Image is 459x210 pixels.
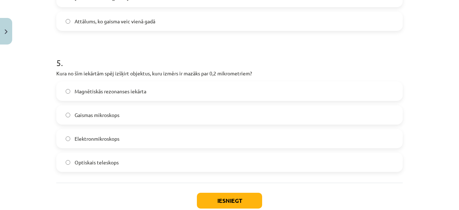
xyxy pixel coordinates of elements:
span: Attālums, ko gaisma veic vienā gadā [75,18,155,25]
input: Attālums, ko gaisma veic vienā gadā [66,19,70,24]
p: Kura no šīm iekārtām spēj izšķirt objektus, kuru izmērs ir mazāks par 0,2 mikrometriem? [56,70,403,77]
span: Gaismas mikroskops [75,111,119,119]
span: Magnētiskās rezonanses iekārta [75,88,146,95]
img: icon-close-lesson-0947bae3869378f0d4975bcd49f059093ad1ed9edebbc8119c70593378902aed.svg [5,29,8,34]
button: Iesniegt [197,193,262,209]
h1: 5 . [56,45,403,67]
input: Elektronmikroskops [66,136,70,141]
input: Magnētiskās rezonanses iekārta [66,89,70,94]
input: Gaismas mikroskops [66,113,70,117]
input: Optiskais teleskops [66,160,70,165]
span: Optiskais teleskops [75,159,119,166]
span: Elektronmikroskops [75,135,119,143]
